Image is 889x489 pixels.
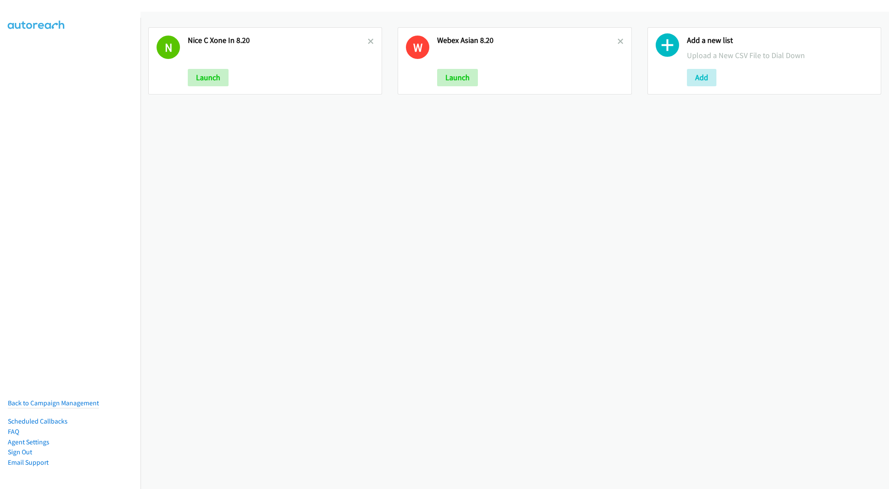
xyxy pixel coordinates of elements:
[157,36,180,59] h1: N
[8,427,19,436] a: FAQ
[687,69,716,86] button: Add
[8,438,49,446] a: Agent Settings
[8,399,99,407] a: Back to Campaign Management
[687,49,873,61] p: Upload a New CSV File to Dial Down
[8,417,68,425] a: Scheduled Callbacks
[188,36,368,46] h2: Nice C Xone In 8.20
[437,36,617,46] h2: Webex Asian 8.20
[8,458,49,466] a: Email Support
[8,448,32,456] a: Sign Out
[687,36,873,46] h2: Add a new list
[188,69,229,86] button: Launch
[406,36,429,59] h1: W
[437,69,478,86] button: Launch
